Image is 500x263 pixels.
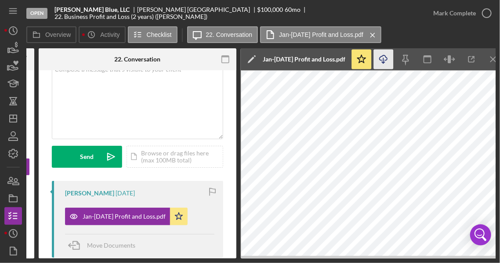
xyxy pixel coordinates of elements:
button: Jan-[DATE] Profit and Loss.pdf [65,208,188,225]
div: [PERSON_NAME] [65,190,114,197]
button: Jan-[DATE] Profit and Loss.pdf [260,26,381,43]
button: Move Documents [65,234,144,256]
label: 22. Conversation [206,31,253,38]
b: [PERSON_NAME] Blue, LLC [54,6,130,13]
div: Jan-[DATE] Profit and Loss.pdf [83,213,166,220]
div: [PERSON_NAME] [GEOGRAPHIC_DATA] [137,6,257,13]
button: Mark Complete [424,4,496,22]
label: Overview [45,31,71,38]
button: Send [52,146,122,168]
button: Overview [26,26,76,43]
time: 2025-10-02 16:44 [116,190,135,197]
div: Jan-[DATE] Profit and Loss.pdf [263,56,345,63]
label: Checklist [147,31,172,38]
label: Jan-[DATE] Profit and Loss.pdf [279,31,363,38]
div: Open Intercom Messenger [470,224,491,245]
button: 22. Conversation [187,26,258,43]
label: Activity [100,31,120,38]
div: Mark Complete [433,4,476,22]
button: Checklist [128,26,178,43]
div: 60 mo [285,6,301,13]
div: Open [26,8,47,19]
div: 22. Business Profit and Loss (2 years) ([PERSON_NAME]) [54,13,207,20]
div: Send [80,146,94,168]
span: $100,000 [257,6,283,13]
button: Activity [79,26,125,43]
span: Move Documents [87,241,135,249]
div: 22. Conversation [115,56,161,63]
